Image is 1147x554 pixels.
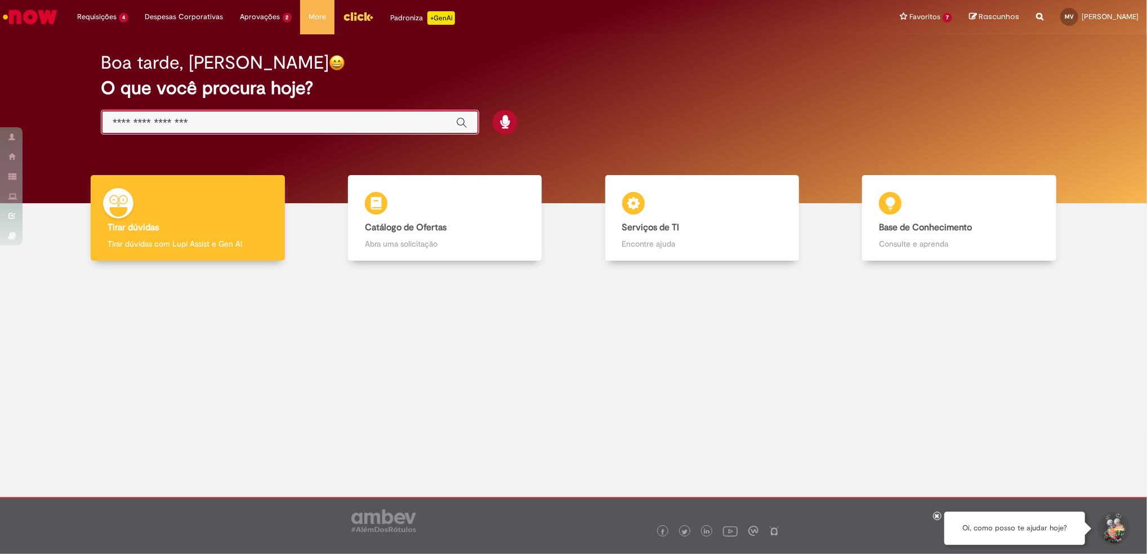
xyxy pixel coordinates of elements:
[145,11,224,23] span: Despesas Corporativas
[748,526,758,536] img: logo_footer_workplace.png
[77,11,117,23] span: Requisições
[365,222,447,233] b: Catálogo de Ofertas
[119,13,128,23] span: 4
[108,222,159,233] b: Tirar dúvidas
[1065,13,1074,20] span: MV
[879,238,1039,249] p: Consulte e aprenda
[831,175,1088,261] a: Base de Conhecimento Consulte e aprenda
[309,11,326,23] span: More
[879,222,972,233] b: Base de Conhecimento
[769,526,779,536] img: logo_footer_naosei.png
[1,6,59,28] img: ServiceNow
[1082,12,1139,21] span: [PERSON_NAME]
[943,13,952,23] span: 7
[944,512,1085,545] div: Oi, como posso te ajudar hoje?
[101,53,329,73] h2: Boa tarde, [PERSON_NAME]
[240,11,280,23] span: Aprovações
[59,175,316,261] a: Tirar dúvidas Tirar dúvidas com Lupi Assist e Gen Ai
[329,55,345,71] img: happy-face.png
[622,238,782,249] p: Encontre ajuda
[723,524,738,538] img: logo_footer_youtube.png
[365,238,525,249] p: Abra uma solicitação
[283,13,292,23] span: 2
[969,12,1019,23] a: Rascunhos
[390,11,455,25] div: Padroniza
[101,78,1046,98] h2: O que você procura hoje?
[979,11,1019,22] span: Rascunhos
[682,529,688,535] img: logo_footer_twitter.png
[660,529,666,535] img: logo_footer_facebook.png
[1096,512,1130,546] button: Iniciar Conversa de Suporte
[343,8,373,25] img: click_logo_yellow_360x200.png
[351,510,416,532] img: logo_footer_ambev_rotulo_gray.png
[574,175,831,261] a: Serviços de TI Encontre ajuda
[427,11,455,25] p: +GenAi
[909,11,940,23] span: Favoritos
[108,238,267,249] p: Tirar dúvidas com Lupi Assist e Gen Ai
[622,222,680,233] b: Serviços de TI
[704,529,709,535] img: logo_footer_linkedin.png
[316,175,574,261] a: Catálogo de Ofertas Abra uma solicitação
